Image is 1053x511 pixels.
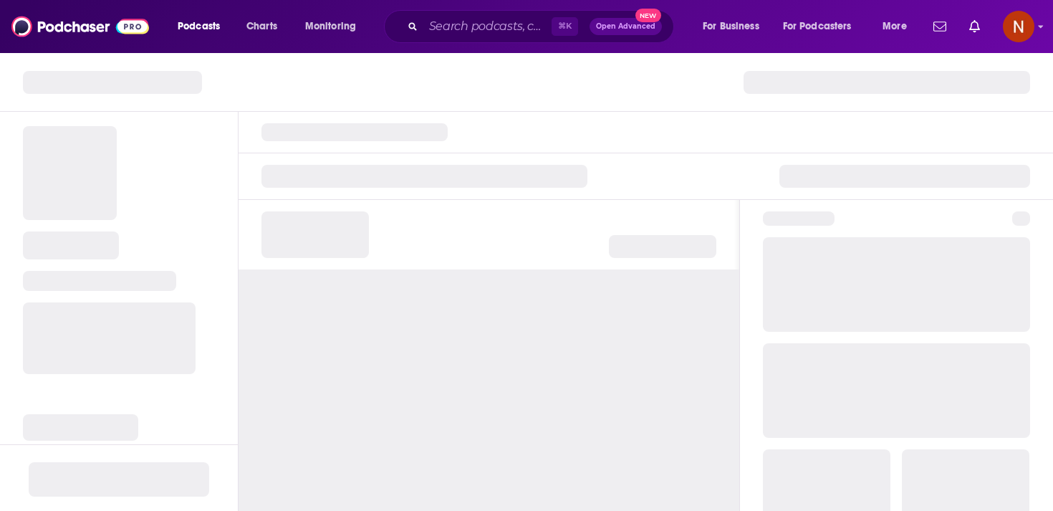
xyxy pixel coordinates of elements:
span: Logged in as AdelNBM [1003,11,1034,42]
span: Monitoring [305,16,356,37]
img: User Profile [1003,11,1034,42]
span: New [635,9,661,22]
span: Podcasts [178,16,220,37]
span: ⌘ K [552,17,578,36]
img: Podchaser - Follow, Share and Rate Podcasts [11,13,149,40]
input: Search podcasts, credits, & more... [423,15,552,38]
a: Charts [237,15,286,38]
span: For Podcasters [783,16,852,37]
button: Open AdvancedNew [590,18,662,35]
button: open menu [872,15,925,38]
span: Open Advanced [596,23,655,30]
div: Search podcasts, credits, & more... [398,10,688,43]
button: open menu [774,15,872,38]
button: open menu [168,15,239,38]
span: More [883,16,907,37]
span: Charts [246,16,277,37]
span: For Business [703,16,759,37]
a: Show notifications dropdown [928,14,952,39]
button: open menu [295,15,375,38]
button: open menu [693,15,777,38]
button: Show profile menu [1003,11,1034,42]
a: Show notifications dropdown [963,14,986,39]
